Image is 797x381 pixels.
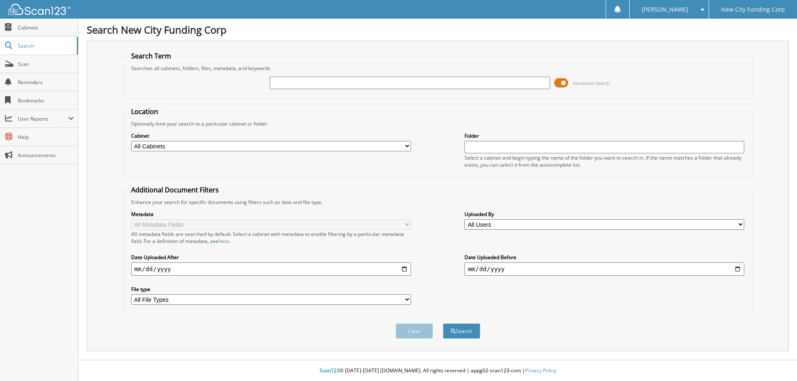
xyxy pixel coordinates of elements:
[78,361,797,381] div: © [DATE]-[DATE] [DOMAIN_NAME]. All rights reserved | appg02-scan123-com |
[127,51,175,61] legend: Search Term
[443,323,480,339] button: Search
[642,7,688,12] span: [PERSON_NAME]
[87,23,789,36] h1: Search New City Funding Corp
[18,79,74,86] span: Reminders
[465,254,744,261] label: Date Uploaded Before
[18,115,68,122] span: User Reports
[218,238,229,245] a: here
[320,367,340,374] span: Scan123
[131,211,411,218] label: Metadata
[131,286,411,293] label: File type
[127,107,162,116] legend: Location
[127,199,749,206] div: Enhance your search for specific documents using filters such as date and file type.
[396,323,433,339] button: Clear
[131,254,411,261] label: Date Uploaded After
[131,231,411,245] div: All metadata fields are searched by default. Select a cabinet with metadata to enable filtering b...
[465,211,744,218] label: Uploaded By
[573,80,610,86] span: Advanced Search
[127,185,223,194] legend: Additional Document Filters
[131,262,411,276] input: start
[131,132,411,139] label: Cabinet
[721,7,785,12] span: New City Funding Corp
[18,42,73,49] span: Search
[465,262,744,276] input: end
[465,154,744,168] div: Select a cabinet and begin typing the name of the folder you want to search in. If the name match...
[18,152,74,159] span: Announcements
[525,367,556,374] a: Privacy Policy
[127,120,749,127] div: Optionally limit your search to a particular cabinet or folder
[127,65,749,72] div: Searches all cabinets, folders, files, metadata, and keywords
[8,4,71,15] img: scan123-logo-white.svg
[465,132,744,139] label: Folder
[18,133,74,141] span: Help
[18,61,74,68] span: Scan
[18,24,74,31] span: Cabinets
[18,97,74,104] span: Bookmarks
